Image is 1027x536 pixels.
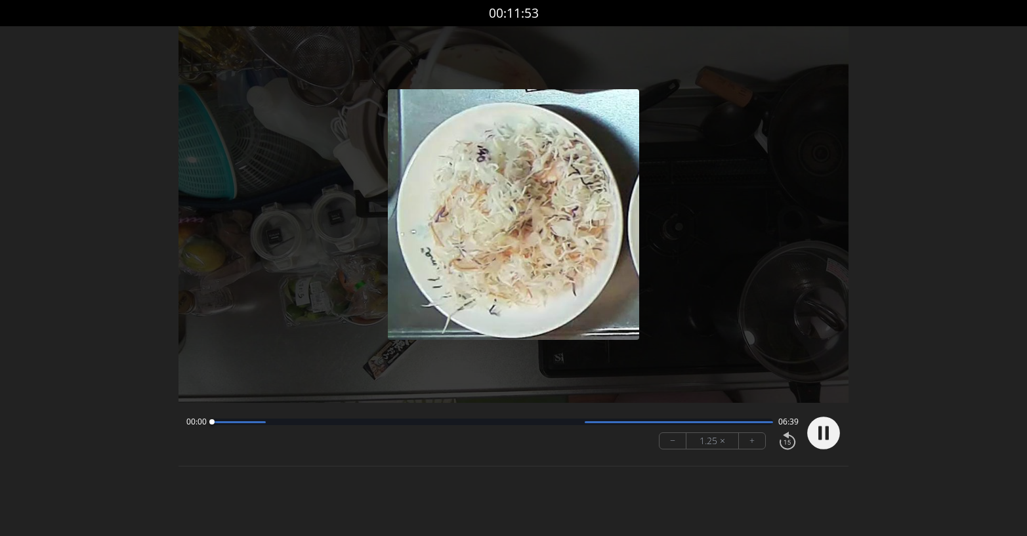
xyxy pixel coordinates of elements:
img: Poster Image [388,89,639,340]
button: + [739,433,765,449]
a: 00:11:53 [489,4,539,23]
div: 1.25 × [686,433,739,449]
span: 00:00 [186,417,207,427]
span: 06:39 [778,417,799,427]
button: − [660,433,686,449]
